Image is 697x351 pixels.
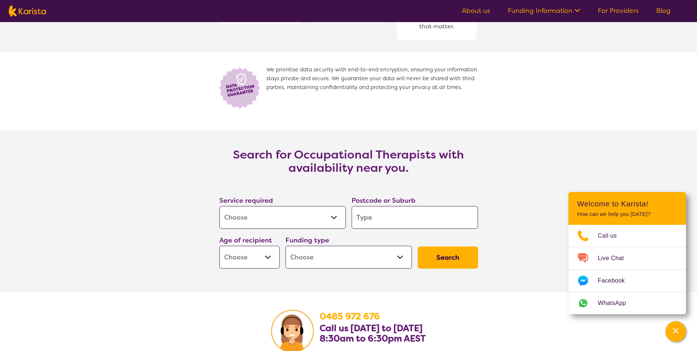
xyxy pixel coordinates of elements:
[665,321,686,342] button: Channel Menu
[202,148,496,174] h3: Search for Occupational Therapists with availability near you.
[9,6,46,17] img: Karista logo
[656,6,671,15] a: Blog
[568,192,686,314] div: Channel Menu
[418,247,478,269] button: Search
[216,65,266,110] img: Lock icon
[577,211,677,217] p: How can we help you [DATE]?
[598,230,626,241] span: Call us
[320,311,380,322] a: 0485 972 676
[598,6,639,15] a: For Providers
[219,196,273,205] label: Service required
[568,225,686,314] ul: Choose channel
[320,322,423,334] b: Call us [DATE] to [DATE]
[266,65,481,110] span: We prioritise data security with end-to-end encryption, ensuring your information stays private a...
[577,199,677,208] h2: Welcome to Karista!
[598,275,633,286] span: Facebook
[568,292,686,314] a: Web link opens in a new tab.
[352,206,478,229] input: Type
[508,6,580,15] a: Funding Information
[598,253,633,264] span: Live Chat
[352,196,416,205] label: Postcode or Suburb
[285,236,329,245] label: Funding type
[320,333,426,344] b: 8:30am to 6:30pm AEST
[462,6,490,15] a: About us
[598,298,635,309] span: WhatsApp
[219,236,272,245] label: Age of recipient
